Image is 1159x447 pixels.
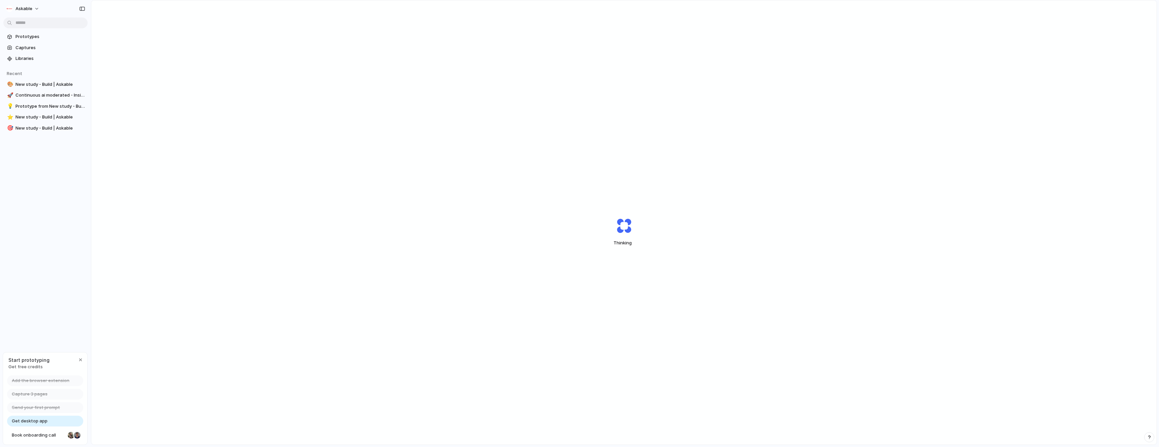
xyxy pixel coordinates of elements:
[3,112,88,122] a: ⭐New study - Build | Askable
[7,102,12,110] div: 💡
[12,418,48,424] span: Get desktop app
[601,240,647,246] span: Thinking
[6,125,13,132] button: 🎯
[3,43,88,53] a: Captures
[12,404,60,411] span: Send your first prompt
[3,3,43,14] button: askable
[15,44,85,51] span: Captures
[15,81,85,88] span: New study - Build | Askable
[7,124,12,132] div: 🎯
[6,81,13,88] button: 🎨
[12,432,65,439] span: Book onboarding call
[8,364,50,370] span: Get free credits
[15,5,32,12] span: askable
[6,92,13,99] button: 🚀
[15,55,85,62] span: Libraries
[3,101,88,111] a: 💡Prototype from New study - Build | Askable
[7,416,83,426] a: Get desktop app
[3,123,88,133] a: 🎯New study - Build | Askable
[3,90,88,100] a: 🚀Continuous ai moderated - Insights Stream ll | Askable admin
[3,32,88,42] a: Prototypes
[15,125,85,132] span: New study - Build | Askable
[67,431,75,439] div: Nicole Kubica
[15,92,85,99] span: Continuous ai moderated - Insights Stream ll | Askable admin
[7,113,12,121] div: ⭐
[73,431,81,439] div: Christian Iacullo
[3,79,88,90] a: 🎨New study - Build | Askable
[3,54,88,64] a: Libraries
[6,103,13,110] button: 💡
[7,71,22,76] span: Recent
[12,391,48,398] span: Capture 3 pages
[15,33,85,40] span: Prototypes
[8,356,50,364] span: Start prototyping
[7,430,83,441] a: Book onboarding call
[7,92,12,99] div: 🚀
[15,103,85,110] span: Prototype from New study - Build | Askable
[6,114,13,121] button: ⭐
[12,377,69,384] span: Add the browser extension
[15,114,85,121] span: New study - Build | Askable
[7,80,12,88] div: 🎨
